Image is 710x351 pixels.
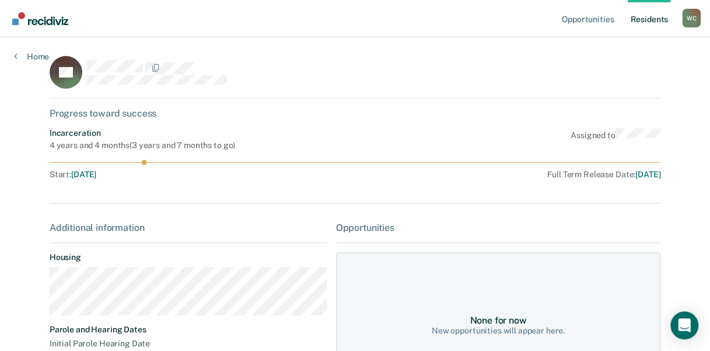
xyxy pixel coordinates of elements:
[670,311,698,339] div: Open Intercom Messenger
[50,128,235,138] div: Incarceration
[14,51,49,62] a: Home
[50,339,327,349] dt: Initial Parole Hearing Date
[50,108,660,119] div: Progress toward success
[635,170,660,179] span: [DATE]
[50,325,327,335] dt: Parole and Hearing Dates
[50,252,327,262] dt: Housing
[50,170,320,180] div: Start :
[336,222,661,233] div: Opportunities
[682,9,701,27] button: Profile dropdown button
[470,315,526,326] div: None for now
[324,170,660,180] div: Full Term Release Date :
[12,12,68,25] img: Recidiviz
[682,9,701,27] div: W C
[432,326,565,336] div: New opportunities will appear here.
[50,222,327,233] div: Additional information
[71,170,96,179] span: [DATE]
[571,128,660,150] div: Assigned to
[50,141,235,150] div: 4 years and 4 months ( 3 years and 7 months to go )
